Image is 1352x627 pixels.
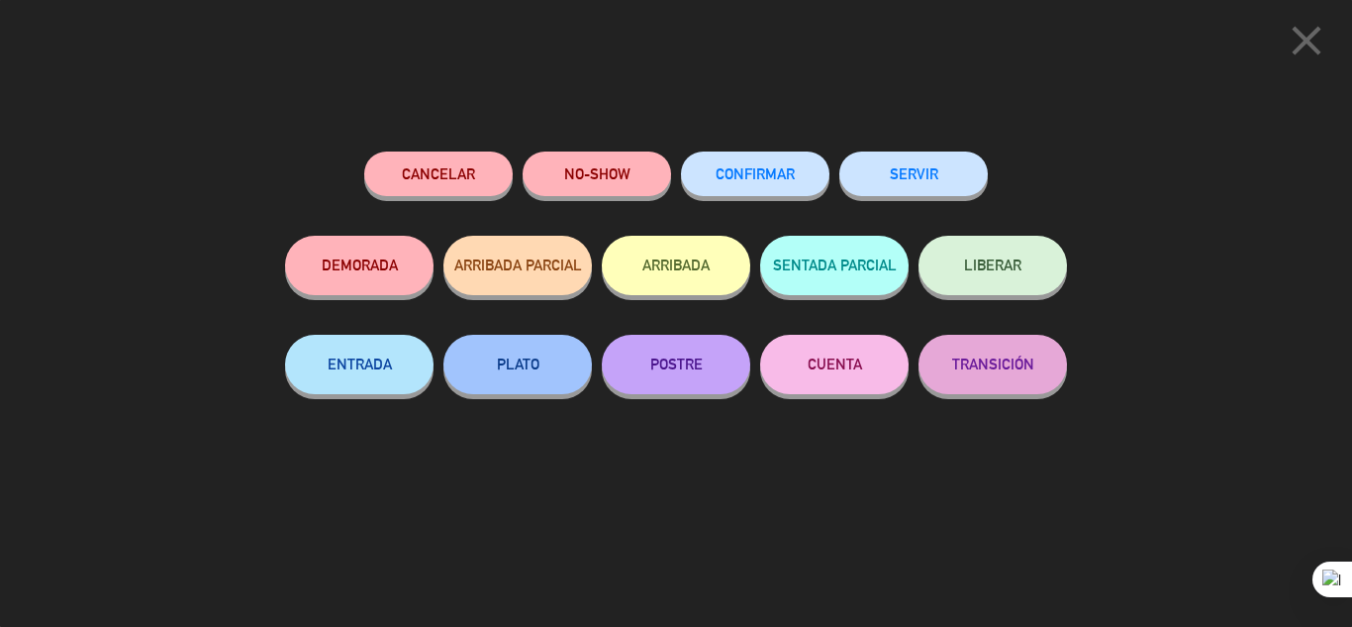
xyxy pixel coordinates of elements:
[285,335,434,394] button: ENTRADA
[681,152,829,196] button: CONFIRMAR
[523,152,671,196] button: NO-SHOW
[918,236,1067,295] button: LIBERAR
[443,236,592,295] button: ARRIBADA PARCIAL
[839,152,988,196] button: SERVIR
[760,335,909,394] button: CUENTA
[285,236,434,295] button: DEMORADA
[602,236,750,295] button: ARRIBADA
[602,335,750,394] button: POSTRE
[454,257,582,273] span: ARRIBADA PARCIAL
[760,236,909,295] button: SENTADA PARCIAL
[1282,16,1331,65] i: close
[1276,15,1337,73] button: close
[918,335,1067,394] button: TRANSICIÓN
[716,165,795,182] span: CONFIRMAR
[364,152,513,196] button: Cancelar
[964,257,1021,273] span: LIBERAR
[443,335,592,394] button: PLATO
